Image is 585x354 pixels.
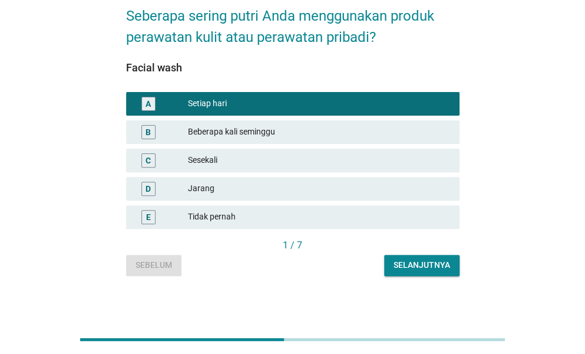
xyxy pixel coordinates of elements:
div: 1 / 7 [126,238,460,253]
div: Selanjutnya [394,259,450,271]
div: C [146,154,151,166]
div: A [146,97,151,110]
div: Beberapa kali seminggu [188,125,450,139]
button: Selanjutnya [384,255,460,276]
div: D [146,182,151,195]
div: Tidak pernah [188,210,450,224]
div: Jarang [188,182,450,196]
div: Facial wash [126,60,460,76]
div: E [146,211,151,223]
div: B [146,126,151,138]
div: Setiap hari [188,97,450,111]
div: Sesekali [188,153,450,168]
